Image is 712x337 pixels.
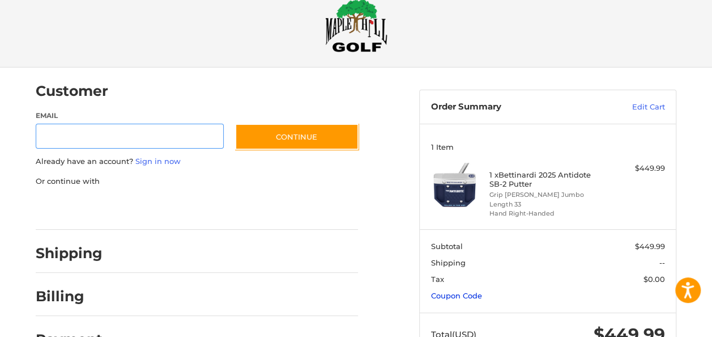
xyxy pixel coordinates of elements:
[619,306,712,337] iframe: Google Customer Reviews
[431,242,463,251] span: Subtotal
[643,275,665,284] span: $0.00
[431,102,590,113] h3: Order Summary
[431,291,482,300] a: Coupon Code
[659,258,665,267] span: --
[431,142,665,151] h3: 1 Item
[36,288,102,305] h2: Billing
[489,170,604,189] h4: 1 x Bettinardi 2025 Antidote SB-2 Putter
[32,198,117,218] iframe: PayPal-paypal
[431,275,444,284] span: Tax
[36,156,358,167] p: Already have an account?
[36,176,358,187] p: Or continue with
[224,198,309,218] iframe: PayPal-venmo
[489,200,604,209] li: Length 33
[128,198,213,218] iframe: PayPal-paylater
[135,157,181,166] a: Sign in now
[590,102,665,113] a: Edit Cart
[431,258,466,267] span: Shipping
[36,111,224,121] label: Email
[36,82,108,100] h2: Customer
[36,245,103,262] h2: Shipping
[235,124,359,150] button: Continue
[489,190,604,200] li: Grip [PERSON_NAME] Jumbo
[635,242,665,251] span: $449.99
[606,163,664,174] div: $449.99
[489,209,604,218] li: Hand Right-Handed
